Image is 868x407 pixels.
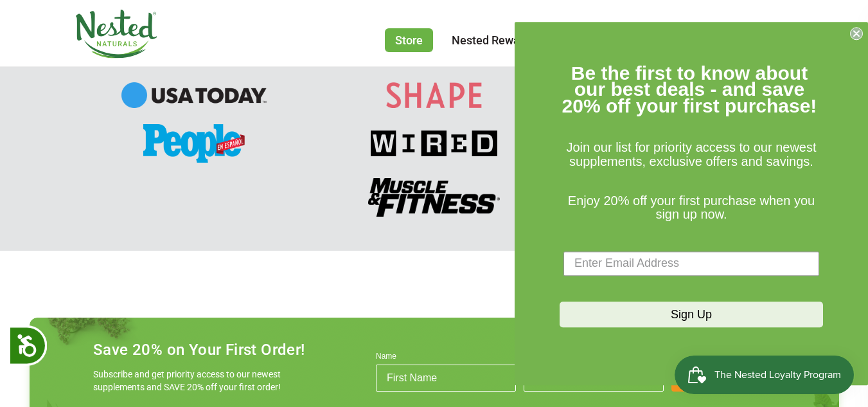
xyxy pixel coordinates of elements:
iframe: Button to open loyalty program pop-up [675,356,855,394]
img: press-full-wired.png [371,131,497,156]
span: Be the first to know about our best deals - and save 20% off your first purchase! [562,62,817,116]
div: FLYOUT Form [515,22,868,385]
a: Nested Rewards [452,33,536,47]
span: Join our list for priority access to our newest supplements, exclusive offers and savings. [566,141,816,169]
img: Nested Naturals [75,10,158,59]
h4: Save 20% on Your First Order! [93,341,305,359]
button: Close dialog [850,27,863,40]
img: People-En-Espanol.png [143,124,245,163]
img: MF.png [368,178,500,217]
img: Shape [386,82,482,108]
button: Sign Up [560,302,823,327]
img: USA Today [121,82,267,108]
span: Enjoy 20% off your first purchase when you sign up now. [568,194,815,222]
p: Subscribe and get priority access to our newest supplements and SAVE 20% off your first order! [93,368,286,393]
input: Enter Email Address [563,251,819,276]
input: First Name [376,365,516,392]
label: Name [376,352,516,365]
a: Store [385,28,433,52]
